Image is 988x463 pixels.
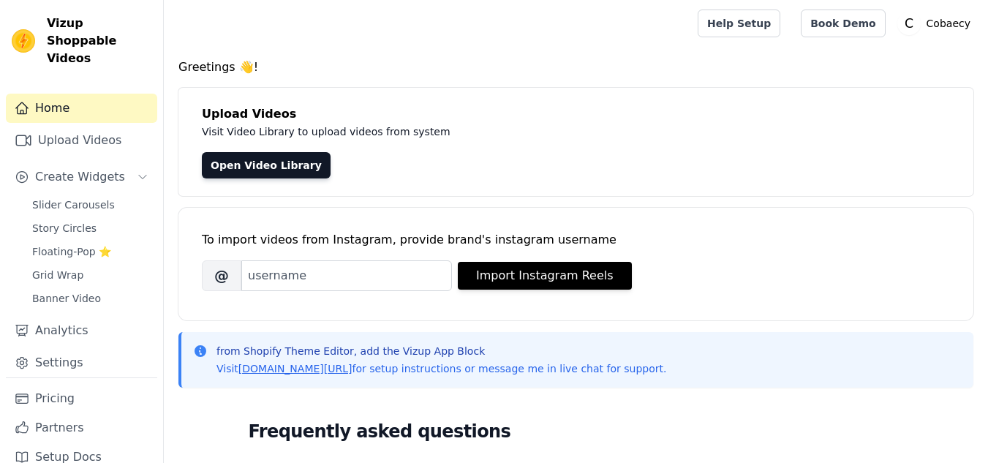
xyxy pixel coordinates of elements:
button: C Cobaecy [897,10,976,37]
a: Partners [6,413,157,443]
input: username [241,260,452,291]
p: from Shopify Theme Editor, add the Vizup App Block [216,344,666,358]
a: Pricing [6,384,157,413]
span: Story Circles [32,221,97,236]
h4: Greetings 👋! [178,59,973,76]
span: Slider Carousels [32,197,115,212]
div: To import videos from Instagram, provide brand's instagram username [202,231,950,249]
h4: Upload Videos [202,105,950,123]
span: Banner Video [32,291,101,306]
a: Floating-Pop ⭐ [23,241,157,262]
p: Visit for setup instructions or message me in live chat for support. [216,361,666,376]
a: Home [6,94,157,123]
button: Create Widgets [6,162,157,192]
span: @ [202,260,241,291]
text: C [905,16,913,31]
a: Open Video Library [202,152,331,178]
span: Grid Wrap [32,268,83,282]
a: Grid Wrap [23,265,157,285]
a: Upload Videos [6,126,157,155]
span: Vizup Shoppable Videos [47,15,151,67]
span: Floating-Pop ⭐ [32,244,111,259]
p: Visit Video Library to upload videos from system [202,123,857,140]
a: Story Circles [23,218,157,238]
p: Cobaecy [921,10,976,37]
a: Analytics [6,316,157,345]
span: Create Widgets [35,168,125,186]
h2: Frequently asked questions [249,417,904,446]
a: Slider Carousels [23,195,157,215]
a: Book Demo [801,10,885,37]
button: Import Instagram Reels [458,262,632,290]
a: Banner Video [23,288,157,309]
a: Settings [6,348,157,377]
a: Help Setup [698,10,780,37]
img: Vizup [12,29,35,53]
a: [DOMAIN_NAME][URL] [238,363,352,374]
